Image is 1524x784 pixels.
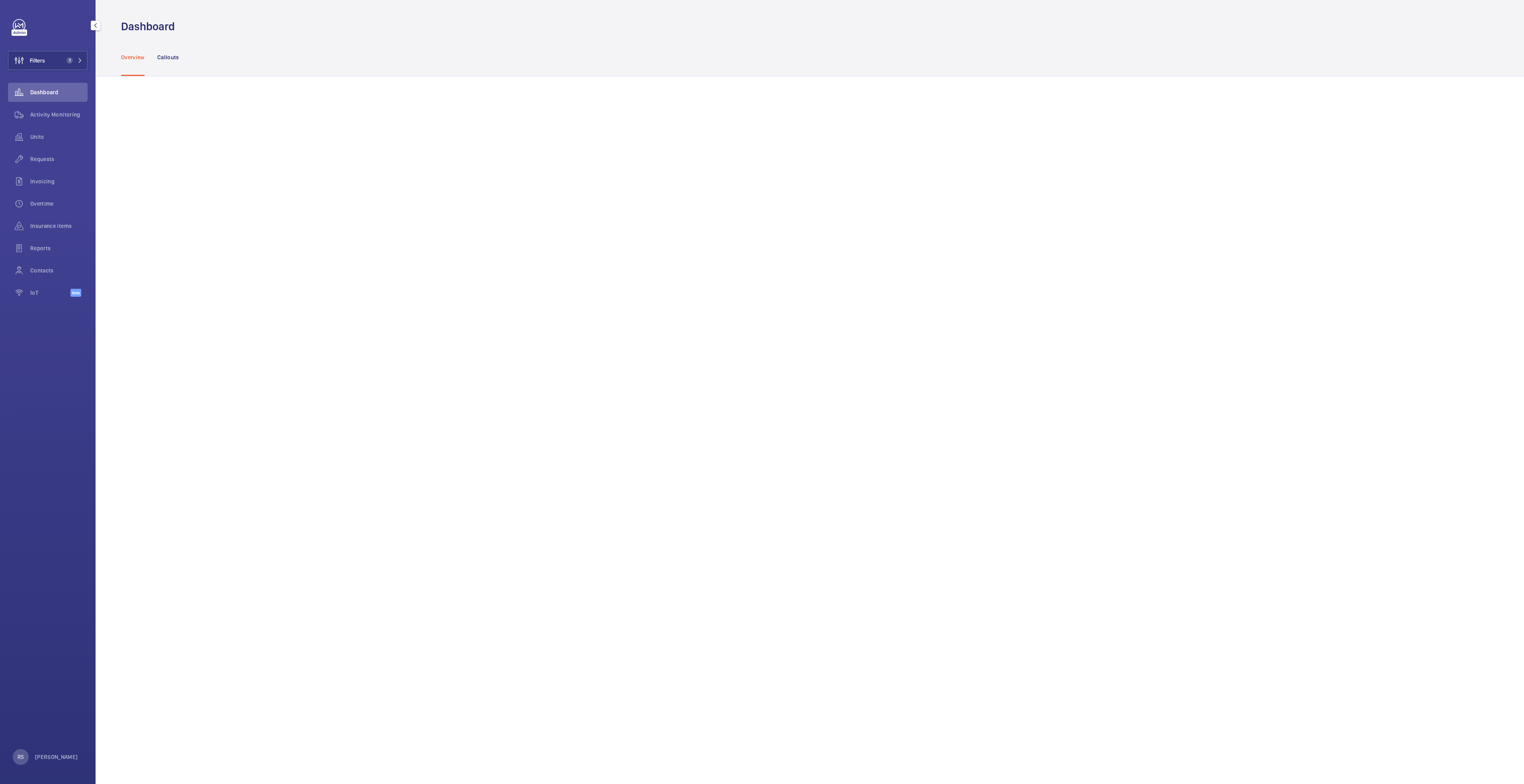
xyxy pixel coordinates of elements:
span: 1 [66,57,73,64]
p: [PERSON_NAME] [35,753,78,761]
p: Overview [121,53,145,61]
span: Reports [30,244,88,252]
span: IoT [30,289,70,297]
span: Invoicing [30,177,88,185]
span: Insurance items [30,222,88,230]
span: Units [30,133,88,141]
span: Dashboard [30,88,88,96]
span: Activity Monitoring [30,111,88,119]
span: Requests [30,155,88,163]
span: Beta [70,289,81,297]
span: Contacts [30,267,88,274]
span: Filters [30,56,45,64]
h1: Dashboard [121,19,180,34]
button: Filters1 [8,51,88,70]
p: Callouts [157,53,179,61]
span: Overtime [30,200,88,208]
p: RS [18,753,24,761]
